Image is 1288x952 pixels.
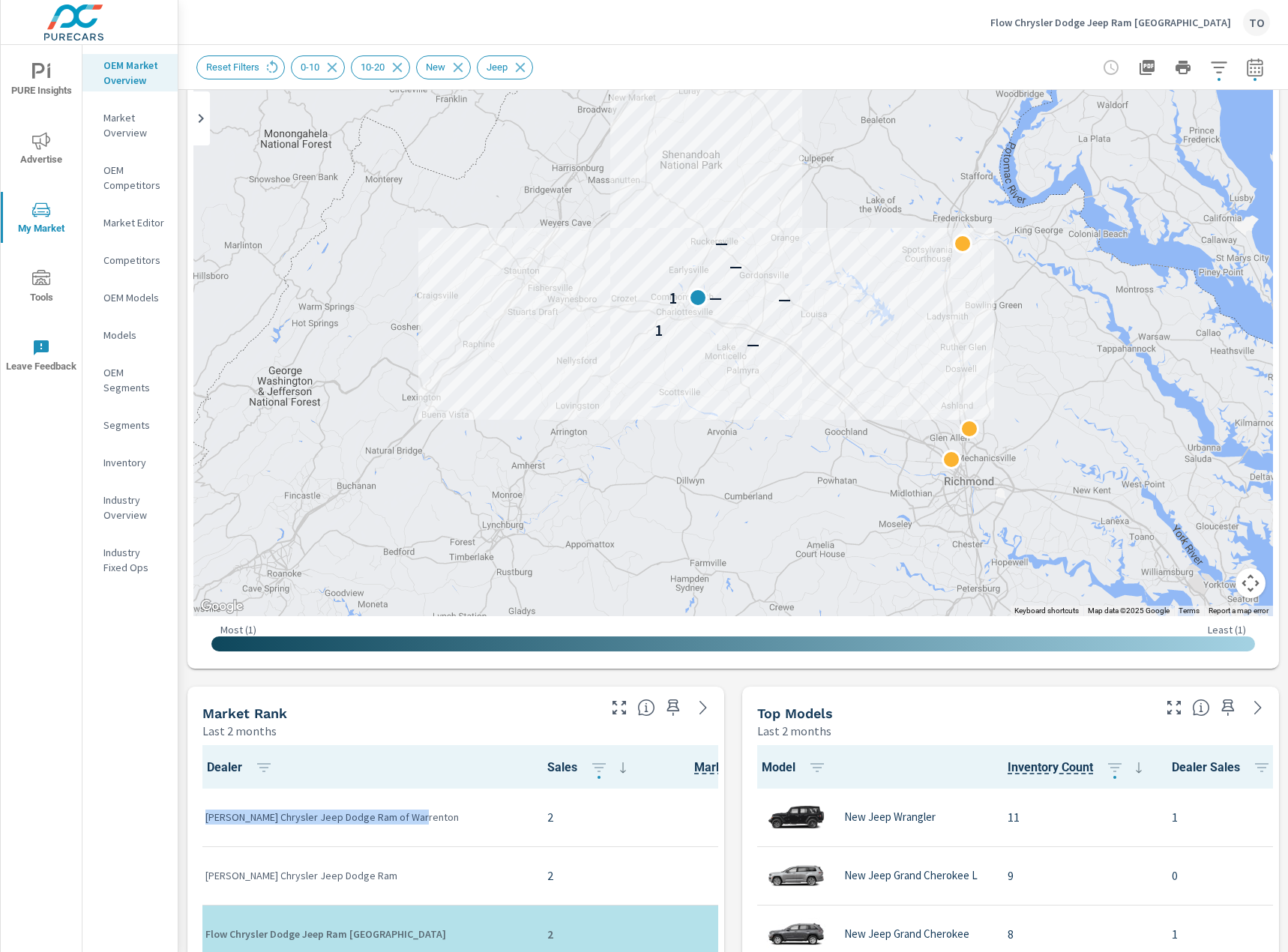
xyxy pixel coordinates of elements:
button: Apply Filters [1204,52,1234,82]
div: Market Overview [82,106,178,144]
button: Make Fullscreen [607,696,631,720]
span: Inventory Count [1008,759,1148,777]
p: Market Editor [103,215,166,230]
a: See more details in report [691,696,715,720]
p: Segments [103,418,166,433]
div: New [416,55,471,79]
div: OEM Market Overview [82,54,178,91]
p: — [778,291,791,309]
p: 0 [1172,867,1277,885]
a: Report a map error [1209,606,1269,615]
p: OEM Market Overview [103,58,166,88]
p: New Jeep Wrangler [844,810,936,824]
p: New Jeep Grand Cherokee L [844,869,978,882]
span: Save this to your personalized report [1216,696,1240,720]
p: Competitors [103,253,166,268]
div: OEM Models [82,286,178,309]
p: Last 2 months [202,722,277,740]
span: Dealer [207,759,279,777]
div: 10-20 [351,55,410,79]
p: 2 [547,867,632,885]
span: New [417,61,454,73]
p: — [747,336,759,354]
span: Jeep [478,61,517,73]
div: 0-10 [291,55,345,79]
span: My Market [5,201,77,238]
span: Tools [5,270,77,307]
span: Sales [547,759,632,777]
span: Market Share [694,759,805,777]
span: The number of vehicles currently in dealer inventory. This does not include shared inventory, nor... [1008,759,1093,777]
p: 9 [1008,867,1148,885]
p: OEM Models [103,290,166,305]
p: Most ( 1 ) [220,623,256,636]
p: Industry Overview [103,492,166,522]
p: OEM Competitors [103,163,166,193]
button: Make Fullscreen [1162,696,1186,720]
p: Flow Chrysler Dodge Jeep Ram [GEOGRAPHIC_DATA] [990,16,1231,29]
img: glamour [766,795,826,840]
p: Industry Fixed Ops [103,545,166,575]
div: OEM Segments [82,361,178,399]
span: Dealer Sales / Total Market Sales. [Market = within dealer PMA (or 60 miles if no PMA is defined)... [694,759,768,777]
button: Print Report [1168,52,1198,82]
p: 8 [1008,925,1148,943]
h5: Top Models [757,705,833,721]
p: [PERSON_NAME] Chrysler Jeep Dodge Ram of Warrenton [205,810,523,825]
a: Terms (opens in new tab) [1179,606,1200,615]
div: Industry Fixed Ops [82,541,178,579]
span: Market Rank shows you how you rank, in terms of sales, to other dealerships in your market. “Mark... [637,699,655,717]
p: 1 [1172,808,1277,826]
p: — [729,258,742,276]
span: Dealer Sales [1172,759,1277,777]
span: Advertise [5,132,77,169]
p: [PERSON_NAME] Chrysler Jeep Dodge Ram [205,868,523,883]
p: OEM Segments [103,365,166,395]
p: New Jeep Grand Cherokee [844,927,969,941]
p: 2 [547,925,632,943]
div: Jeep [477,55,533,79]
div: nav menu [1,45,82,390]
button: Keyboard shortcuts [1014,606,1079,616]
div: Competitors [82,249,178,271]
h5: Market Rank [202,705,287,721]
div: OEM Competitors [82,159,178,196]
div: Industry Overview [82,489,178,526]
p: Market Overview [103,110,166,140]
div: Models [82,324,178,346]
img: glamour [766,853,826,898]
span: 10-20 [352,61,394,73]
a: Open this area in Google Maps (opens a new window) [197,597,247,616]
div: Reset Filters [196,55,285,79]
p: Least ( 1 ) [1208,623,1246,636]
p: 11 [1008,808,1148,826]
div: TO [1243,9,1270,36]
span: Save this to your personalized report [661,696,685,720]
span: Leave Feedback [5,339,77,376]
p: Last 2 months [757,722,831,740]
a: See more details in report [1246,696,1270,720]
p: 2 [547,808,632,826]
span: 0-10 [292,61,328,73]
p: — [715,235,728,253]
p: Inventory [103,455,166,470]
p: Models [103,328,166,343]
p: — [709,289,722,307]
div: Market Editor [82,211,178,234]
span: Reset Filters [197,61,268,73]
span: PURE Insights [5,63,77,100]
img: Google [197,597,247,616]
p: Flow Chrysler Dodge Jeep Ram [GEOGRAPHIC_DATA] [205,927,523,942]
div: Inventory [82,451,178,474]
span: Model [762,759,832,777]
p: 1 [654,322,663,340]
button: "Export Report to PDF" [1132,52,1162,82]
p: 1 [669,289,677,307]
button: Select Date Range [1240,52,1270,82]
div: Segments [82,414,178,436]
span: Find the biggest opportunities within your model lineup nationwide. [Source: Market registration ... [1192,699,1210,717]
p: 1 [1172,925,1277,943]
button: Map camera controls [1236,568,1266,598]
span: Map data ©2025 Google [1088,606,1170,615]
